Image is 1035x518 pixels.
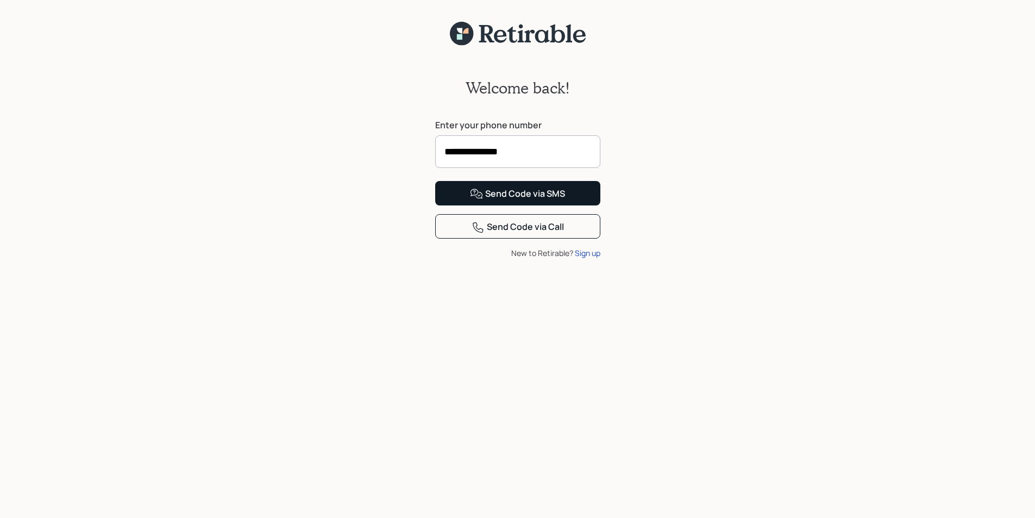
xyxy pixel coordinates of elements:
div: New to Retirable? [435,247,600,259]
button: Send Code via Call [435,214,600,239]
button: Send Code via SMS [435,181,600,205]
div: Send Code via SMS [470,188,565,201]
div: Sign up [575,247,600,259]
h2: Welcome back! [466,79,570,97]
div: Send Code via Call [472,221,564,234]
label: Enter your phone number [435,119,600,131]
